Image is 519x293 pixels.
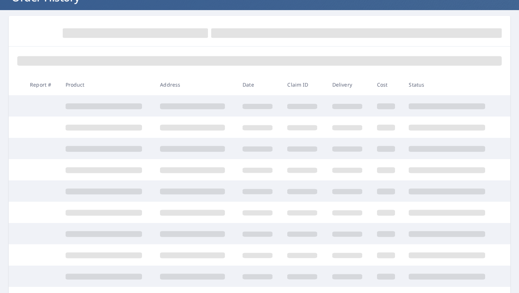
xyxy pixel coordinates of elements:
[24,74,59,95] th: Report #
[237,74,281,95] th: Date
[371,74,403,95] th: Cost
[281,74,326,95] th: Claim ID
[327,74,371,95] th: Delivery
[60,74,155,95] th: Product
[403,74,498,95] th: Status
[154,74,237,95] th: Address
